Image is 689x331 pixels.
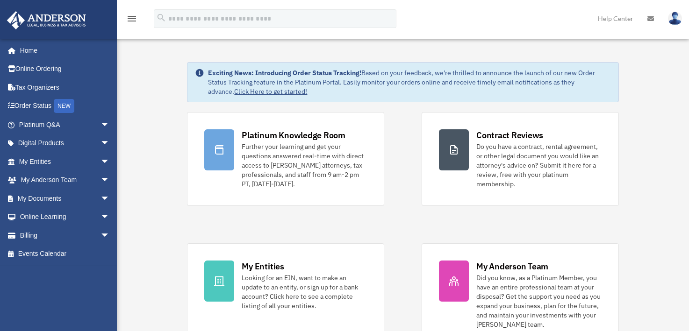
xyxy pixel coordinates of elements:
[668,12,682,25] img: User Pic
[476,261,548,272] div: My Anderson Team
[4,11,89,29] img: Anderson Advisors Platinum Portal
[126,13,137,24] i: menu
[7,189,124,208] a: My Documentsarrow_drop_down
[100,189,119,208] span: arrow_drop_down
[126,16,137,24] a: menu
[7,41,119,60] a: Home
[187,112,384,206] a: Platinum Knowledge Room Further your learning and get your questions answered real-time with dire...
[100,115,119,134] span: arrow_drop_down
[100,208,119,227] span: arrow_drop_down
[100,152,119,171] span: arrow_drop_down
[7,226,124,245] a: Billingarrow_drop_down
[208,69,361,77] strong: Exciting News: Introducing Order Status Tracking!
[7,171,124,190] a: My Anderson Teamarrow_drop_down
[208,68,610,96] div: Based on your feedback, we're thrilled to announce the launch of our new Order Status Tracking fe...
[7,78,124,97] a: Tax Organizers
[476,273,602,329] div: Did you know, as a Platinum Member, you have an entire professional team at your disposal? Get th...
[156,13,166,23] i: search
[422,112,619,206] a: Contract Reviews Do you have a contract, rental agreement, or other legal document you would like...
[234,87,307,96] a: Click Here to get started!
[7,208,124,226] a: Online Learningarrow_drop_down
[100,226,119,245] span: arrow_drop_down
[7,245,124,263] a: Events Calendar
[7,152,124,171] a: My Entitiesarrow_drop_down
[7,60,124,78] a: Online Ordering
[7,97,124,116] a: Order StatusNEW
[242,129,345,141] div: Platinum Knowledge Room
[476,142,602,189] div: Do you have a contract, rental agreement, or other legal document you would like an attorney's ad...
[242,142,367,189] div: Further your learning and get your questions answered real-time with direct access to [PERSON_NAM...
[7,134,124,153] a: Digital Productsarrow_drop_down
[242,273,367,310] div: Looking for an EIN, want to make an update to an entity, or sign up for a bank account? Click her...
[100,134,119,153] span: arrow_drop_down
[242,261,284,272] div: My Entities
[54,99,74,113] div: NEW
[100,171,119,190] span: arrow_drop_down
[7,115,124,134] a: Platinum Q&Aarrow_drop_down
[476,129,543,141] div: Contract Reviews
